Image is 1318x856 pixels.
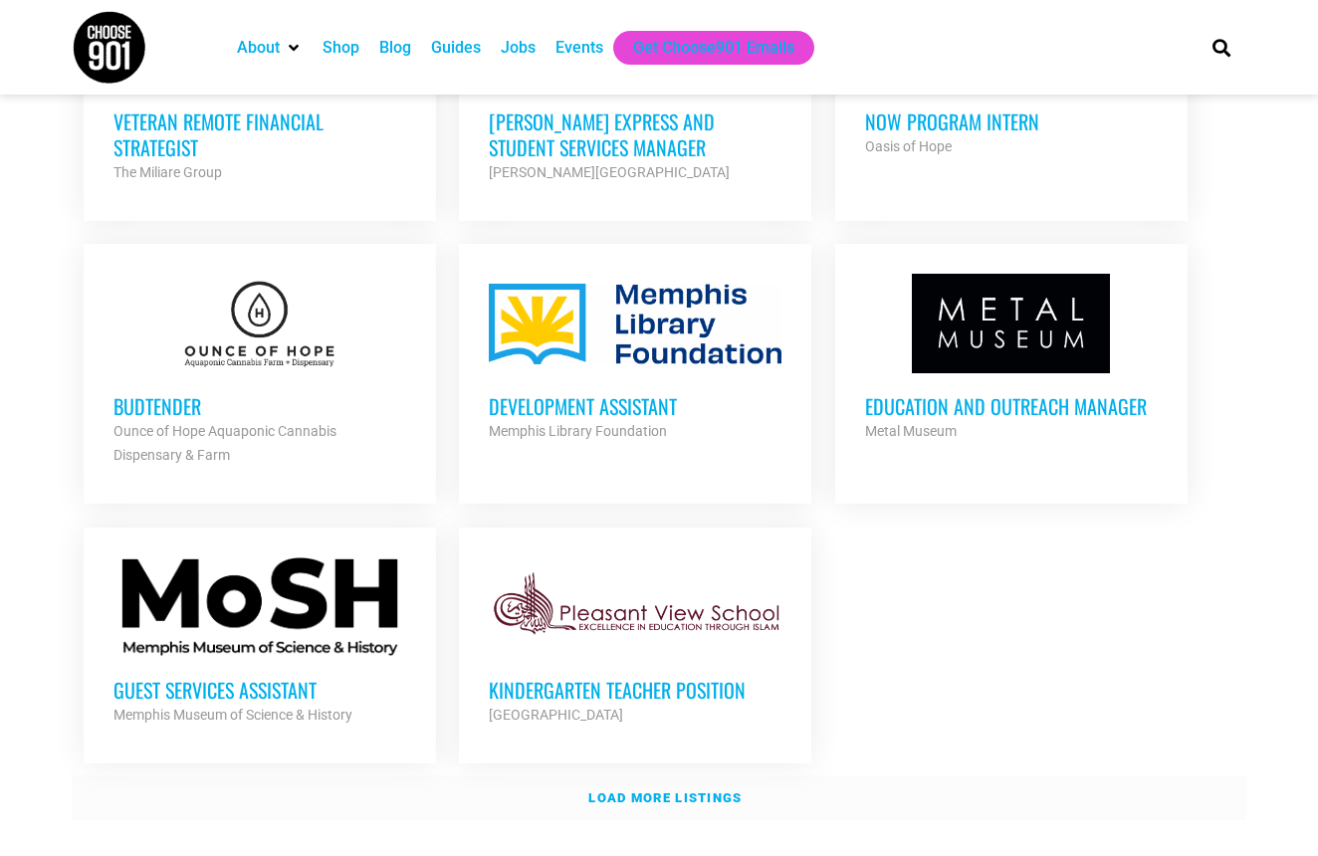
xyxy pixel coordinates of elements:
[489,108,781,160] h3: [PERSON_NAME] Express and Student Services Manager
[588,790,742,805] strong: Load more listings
[113,108,406,160] h3: Veteran Remote Financial Strategist
[489,393,781,419] h3: Development Assistant
[489,423,667,439] strong: Memphis Library Foundation
[1206,31,1238,64] div: Search
[227,31,313,65] div: About
[237,36,280,60] a: About
[84,244,436,497] a: Budtender Ounce of Hope Aquaponic Cannabis Dispensary & Farm
[459,528,811,756] a: Kindergarten Teacher Position [GEOGRAPHIC_DATA]
[835,244,1188,473] a: Education and Outreach Manager Metal Museum
[379,36,411,60] a: Blog
[865,393,1158,419] h3: Education and Outreach Manager
[489,164,730,180] strong: [PERSON_NAME][GEOGRAPHIC_DATA]
[555,36,603,60] a: Events
[323,36,359,60] a: Shop
[113,164,222,180] strong: The Miliare Group
[489,707,623,723] strong: [GEOGRAPHIC_DATA]
[865,423,957,439] strong: Metal Museum
[113,423,336,463] strong: Ounce of Hope Aquaponic Cannabis Dispensary & Farm
[113,707,352,723] strong: Memphis Museum of Science & History
[113,393,406,419] h3: Budtender
[633,36,794,60] a: Get Choose901 Emails
[113,677,406,703] h3: Guest Services Assistant
[72,775,1246,821] a: Load more listings
[501,36,536,60] a: Jobs
[84,528,436,756] a: Guest Services Assistant Memphis Museum of Science & History
[459,244,811,473] a: Development Assistant Memphis Library Foundation
[865,138,952,154] strong: Oasis of Hope
[865,108,1158,134] h3: NOW Program Intern
[489,677,781,703] h3: Kindergarten Teacher Position
[227,31,1179,65] nav: Main nav
[431,36,481,60] a: Guides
